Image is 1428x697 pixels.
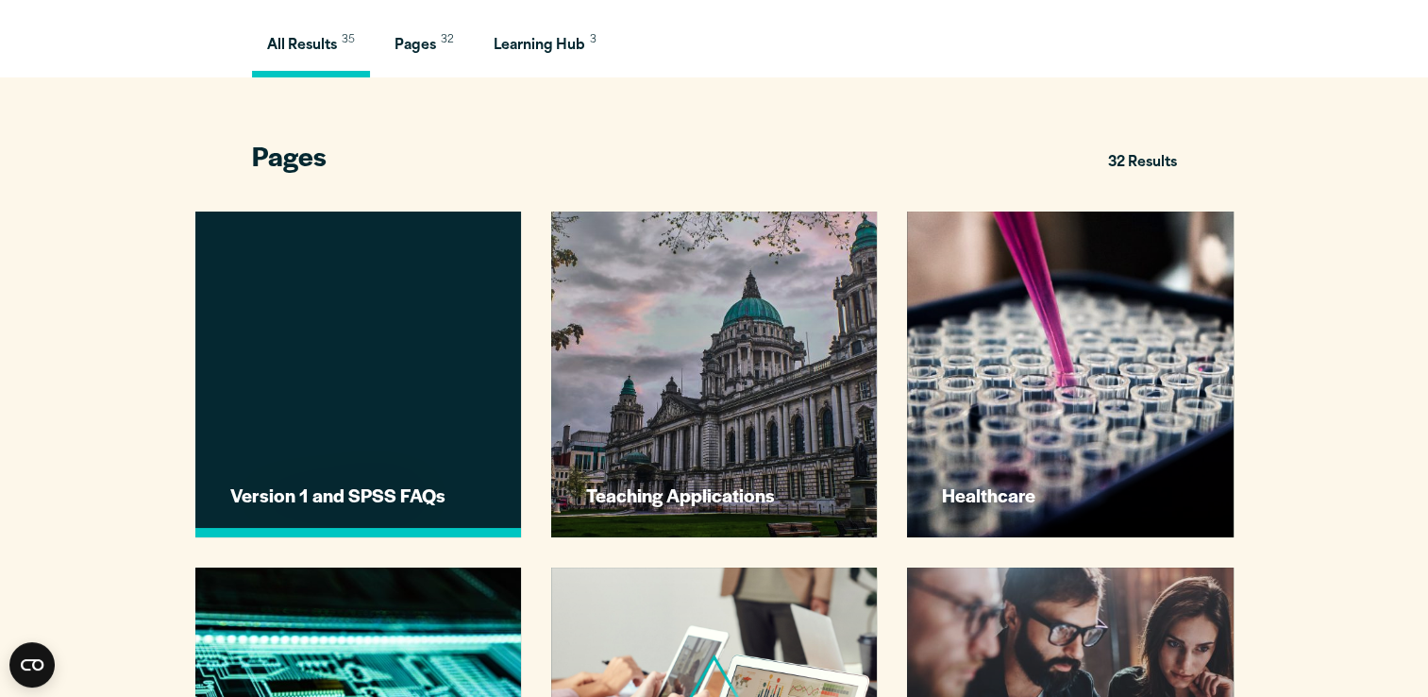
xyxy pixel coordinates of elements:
a: Version 1 and SPSS FAQs [195,212,521,537]
h3: Version 1 and SPSS FAQs [230,483,491,507]
h3: Teaching Applications [586,483,847,507]
span: All Results [267,39,337,53]
a: Healthcare [907,212,1233,537]
h3: Healthcare [942,483,1202,507]
span: 32 Results [1108,145,1177,181]
a: Teaching Applications [551,212,877,537]
span: Pages [395,39,436,53]
button: Open CMP widget [9,642,55,688]
span: Learning Hub [494,39,585,53]
span: Pages [252,138,327,174]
